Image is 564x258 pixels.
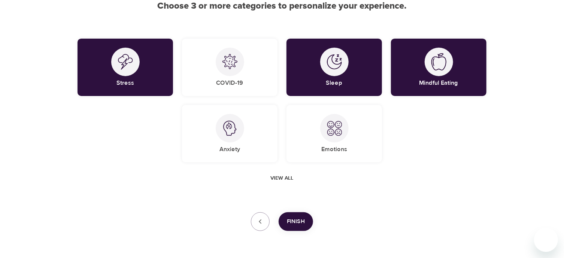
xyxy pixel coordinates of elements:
div: SleepSleep [286,39,382,96]
h5: Stress [116,79,134,87]
div: StressStress [78,39,173,96]
div: EmotionsEmotions [286,105,382,162]
h5: Anxiety [219,145,240,153]
img: Emotions [327,121,342,136]
button: View all [268,171,297,185]
div: Mindful EatingMindful Eating [391,39,486,96]
button: Finish [279,212,313,231]
img: Sleep [327,54,342,69]
h5: COVID-19 [216,79,243,87]
img: Mindful Eating [431,53,446,70]
img: COVID-19 [222,54,237,69]
img: Anxiety [222,121,237,136]
img: Stress [118,54,133,70]
span: Finish [287,217,305,226]
h5: Emotions [321,145,347,153]
div: AnxietyAnxiety [182,105,278,162]
h5: Sleep [326,79,343,87]
iframe: Button to launch messaging window [534,228,558,252]
h2: Choose 3 or more categories to personalize your experience. [78,1,486,12]
span: View all [271,174,294,183]
div: COVID-19COVID-19 [182,39,278,96]
h5: Mindful Eating [419,79,458,87]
